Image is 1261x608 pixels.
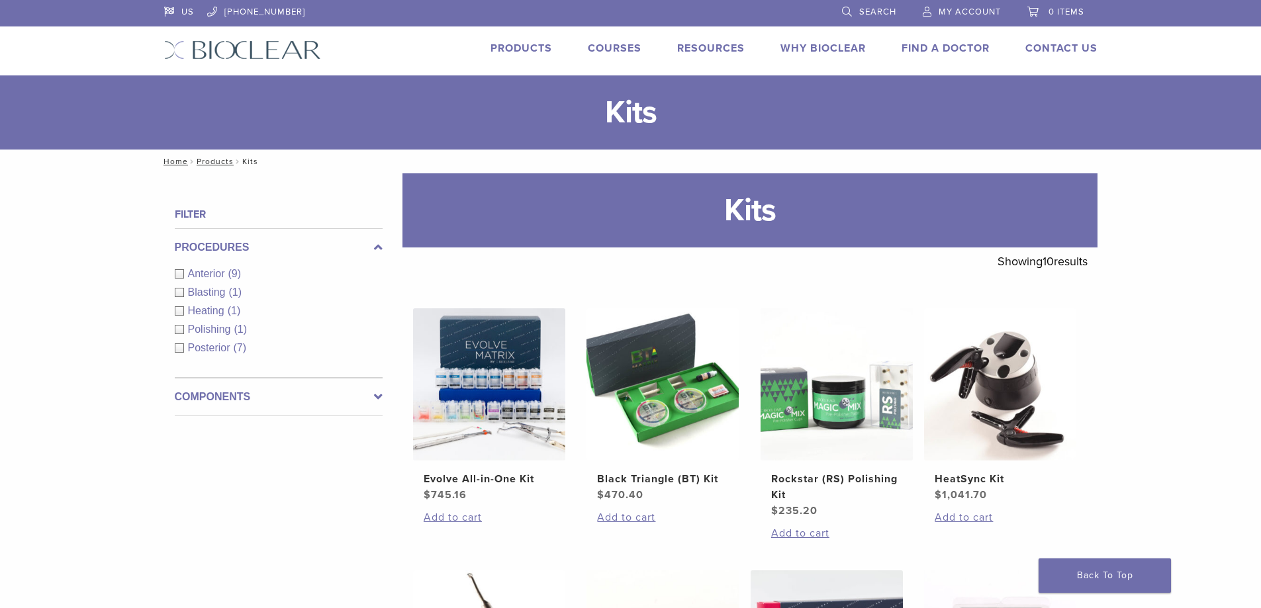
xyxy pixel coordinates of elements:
img: HeatSync Kit [924,308,1076,460]
bdi: 235.20 [771,504,817,517]
span: Blasting [188,286,229,298]
span: Posterior [188,342,234,353]
label: Procedures [175,239,383,255]
a: Add to cart: “Rockstar (RS) Polishing Kit” [771,525,902,541]
span: My Account [939,7,1001,17]
h2: Rockstar (RS) Polishing Kit [771,471,902,503]
a: Find A Doctor [902,42,990,55]
h2: HeatSync Kit [935,471,1066,487]
span: $ [424,488,431,501]
a: Why Bioclear [780,42,866,55]
span: $ [597,488,604,501]
span: / [188,158,197,165]
span: / [234,158,242,165]
bdi: 470.40 [597,488,643,501]
a: Add to cart: “Evolve All-in-One Kit” [424,509,555,525]
span: (7) [234,342,247,353]
span: 10 [1043,254,1054,269]
span: $ [771,504,778,517]
span: $ [935,488,942,501]
h1: Kits [402,173,1098,247]
a: Products [197,157,234,166]
img: Evolve All-in-One Kit [413,308,565,460]
bdi: 1,041.70 [935,488,987,501]
span: (1) [234,324,247,335]
span: Search [859,7,896,17]
h2: Black Triangle (BT) Kit [597,471,728,487]
a: Add to cart: “HeatSync Kit” [935,509,1066,525]
span: 0 items [1049,7,1084,17]
h2: Evolve All-in-One Kit [424,471,555,487]
a: Products [490,42,552,55]
span: (1) [228,305,241,316]
img: Bioclear [164,40,321,60]
a: Back To Top [1039,558,1171,593]
bdi: 745.16 [424,488,467,501]
a: Resources [677,42,745,55]
a: Black Triangle (BT) KitBlack Triangle (BT) Kit $470.40 [586,308,740,503]
span: (9) [228,268,242,279]
span: Anterior [188,268,228,279]
label: Components [175,389,383,405]
h4: Filter [175,206,383,222]
a: Courses [588,42,641,55]
a: Home [160,157,188,166]
nav: Kits [154,150,1107,173]
img: Rockstar (RS) Polishing Kit [761,308,913,460]
span: (1) [228,286,242,298]
img: Black Triangle (BT) Kit [586,308,739,460]
span: Polishing [188,324,234,335]
a: Add to cart: “Black Triangle (BT) Kit” [597,509,728,525]
a: Rockstar (RS) Polishing KitRockstar (RS) Polishing Kit $235.20 [760,308,914,519]
a: Contact Us [1025,42,1098,55]
span: Heating [188,305,228,316]
p: Showing results [998,247,1088,275]
a: Evolve All-in-One KitEvolve All-in-One Kit $745.16 [412,308,567,503]
a: HeatSync KitHeatSync Kit $1,041.70 [923,308,1078,503]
